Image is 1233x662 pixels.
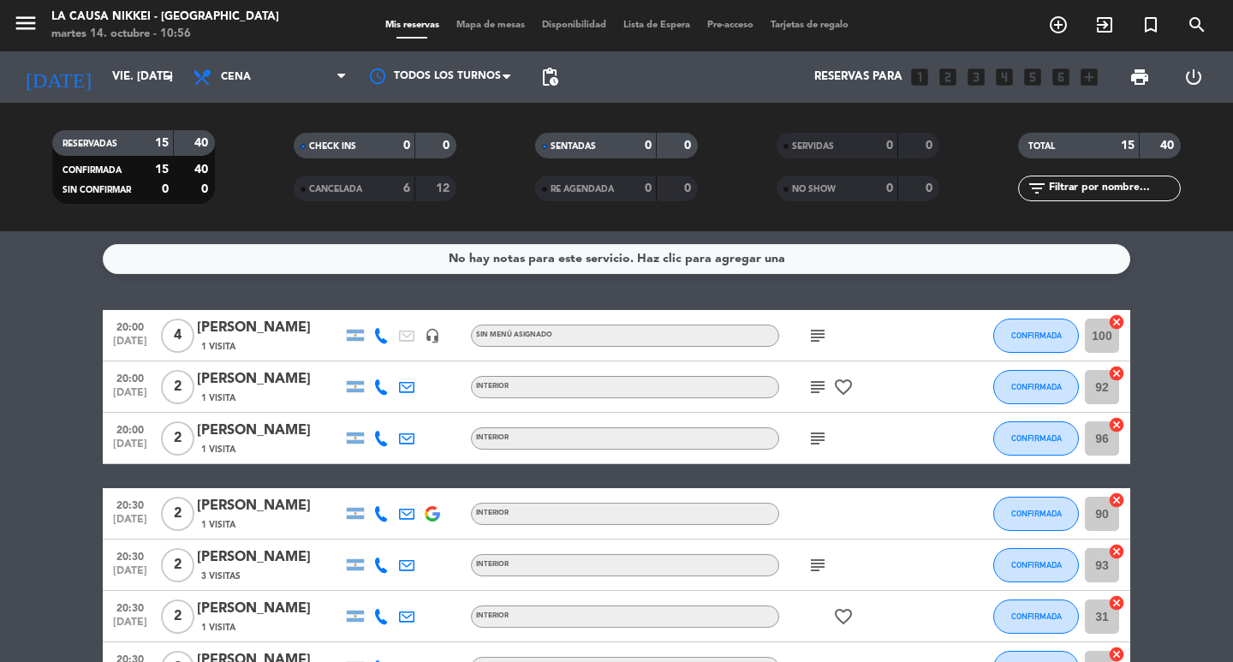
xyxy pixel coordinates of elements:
[551,142,596,151] span: SENTADAS
[476,612,509,619] span: INTERIOR
[377,21,448,30] span: Mis reservas
[201,391,235,405] span: 1 Visita
[425,506,440,522] img: google-logo.png
[1011,560,1062,570] span: CONFIRMADA
[194,164,211,176] strong: 40
[1141,15,1161,35] i: turned_in_not
[201,340,235,354] span: 1 Visita
[699,21,762,30] span: Pre-acceso
[197,598,342,620] div: [PERSON_NAME]
[162,183,169,195] strong: 0
[1108,365,1125,382] i: cancel
[993,66,1016,88] i: looks_4
[1048,15,1069,35] i: add_circle_outline
[109,514,152,534] span: [DATE]
[109,617,152,636] span: [DATE]
[1011,433,1062,443] span: CONFIRMADA
[993,319,1079,353] button: CONFIRMADA
[993,599,1079,634] button: CONFIRMADA
[155,137,169,149] strong: 15
[197,420,342,442] div: [PERSON_NAME]
[1047,179,1180,198] input: Filtrar por nombre...
[161,599,194,634] span: 2
[201,443,235,456] span: 1 Visita
[1050,66,1072,88] i: looks_6
[403,182,410,194] strong: 6
[792,185,836,194] span: NO SHOW
[449,249,785,269] div: No hay notas para este servicio. Haz clic para agregar una
[425,328,440,343] i: headset_mic
[436,182,453,194] strong: 12
[1129,67,1150,87] span: print
[448,21,533,30] span: Mapa de mesas
[1022,66,1044,88] i: looks_5
[201,183,211,195] strong: 0
[1027,178,1047,199] i: filter_list
[109,546,152,565] span: 20:30
[476,434,509,441] span: INTERIOR
[443,140,453,152] strong: 0
[109,438,152,458] span: [DATE]
[926,182,936,194] strong: 0
[886,182,893,194] strong: 0
[109,316,152,336] span: 20:00
[109,597,152,617] span: 20:30
[161,370,194,404] span: 2
[684,140,694,152] strong: 0
[1078,66,1100,88] i: add_box
[792,142,834,151] span: SERVIDAS
[539,67,560,87] span: pending_actions
[476,561,509,568] span: INTERIOR
[1028,142,1055,151] span: TOTAL
[1121,140,1135,152] strong: 15
[1108,543,1125,560] i: cancel
[1108,492,1125,509] i: cancel
[1011,509,1062,518] span: CONFIRMADA
[807,428,828,449] i: subject
[201,621,235,635] span: 1 Visita
[1108,594,1125,611] i: cancel
[833,606,854,627] i: favorite_border
[109,494,152,514] span: 20:30
[908,66,931,88] i: looks_one
[476,331,552,338] span: Sin menú asignado
[159,67,180,87] i: arrow_drop_down
[109,336,152,355] span: [DATE]
[926,140,936,152] strong: 0
[993,421,1079,456] button: CONFIRMADA
[1011,331,1062,340] span: CONFIRMADA
[1011,382,1062,391] span: CONFIRMADA
[993,548,1079,582] button: CONFIRMADA
[551,185,614,194] span: RE AGENDADA
[1108,313,1125,331] i: cancel
[965,66,987,88] i: looks_3
[1183,67,1204,87] i: power_settings_new
[684,182,694,194] strong: 0
[201,570,241,583] span: 3 Visitas
[476,383,509,390] span: INTERIOR
[807,325,828,346] i: subject
[1011,611,1062,621] span: CONFIRMADA
[1108,416,1125,433] i: cancel
[645,182,652,194] strong: 0
[762,21,857,30] span: Tarjetas de regalo
[1160,140,1177,152] strong: 40
[197,495,342,517] div: [PERSON_NAME]
[51,9,279,26] div: La Causa Nikkei - [GEOGRAPHIC_DATA]
[476,510,509,516] span: INTERIOR
[807,377,828,397] i: subject
[63,166,122,175] span: CONFIRMADA
[1166,51,1220,103] div: LOG OUT
[533,21,615,30] span: Disponibilidad
[63,140,117,148] span: RESERVADAS
[13,10,39,36] i: menu
[197,546,342,569] div: [PERSON_NAME]
[109,367,152,387] span: 20:00
[615,21,699,30] span: Lista de Espera
[161,497,194,531] span: 2
[13,10,39,42] button: menu
[1187,15,1207,35] i: search
[197,317,342,339] div: [PERSON_NAME]
[807,555,828,576] i: subject
[63,186,131,194] span: SIN CONFIRMAR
